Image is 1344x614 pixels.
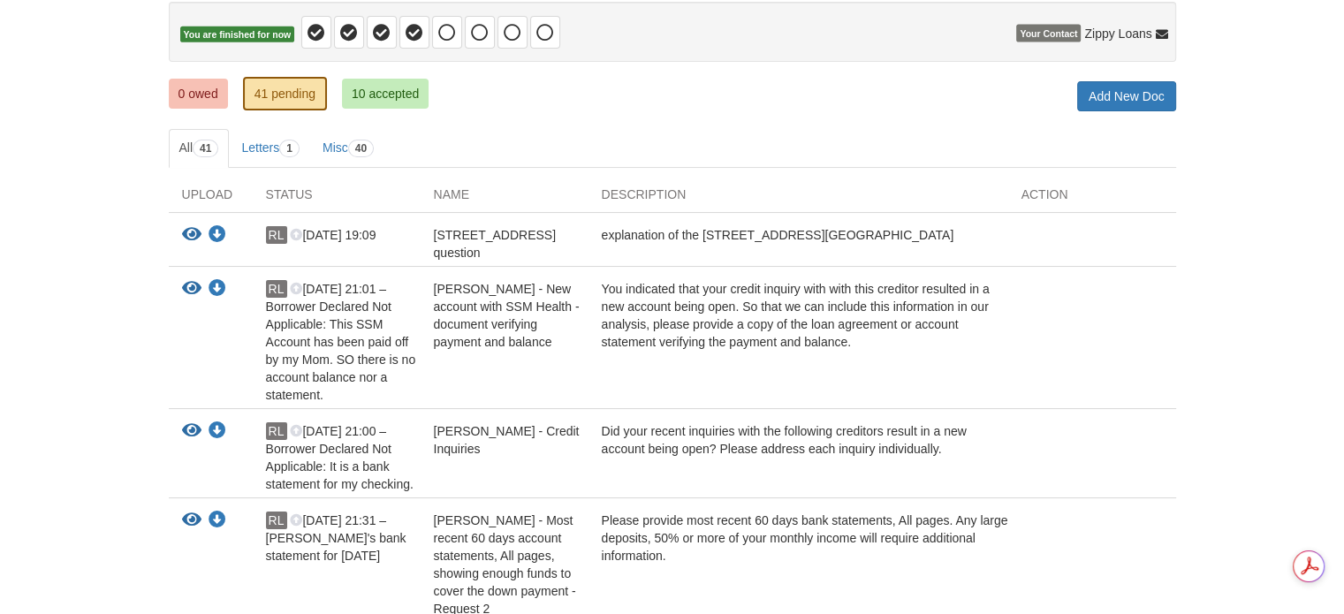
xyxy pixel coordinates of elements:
[1084,25,1151,42] span: Zippy Loans
[1008,186,1176,212] div: Action
[169,186,253,212] div: Upload
[279,140,300,157] span: 1
[348,140,374,157] span: 40
[169,79,228,109] a: 0 owed
[182,512,201,530] button: View Richard Lainberger - Most recent 60 days account statements, All pages, showing enough funds...
[209,514,226,528] a: Download Richard Lainberger - Most recent 60 days account statements, All pages, showing enough f...
[266,422,287,440] span: RL
[266,280,287,298] span: RL
[243,77,327,110] a: 41 pending
[266,512,287,529] span: RL
[312,129,384,168] a: Misc
[342,79,429,109] a: 10 accepted
[1077,81,1176,111] a: Add New Doc
[193,140,218,157] span: 41
[290,228,376,242] span: [DATE] 19:09
[209,229,226,243] a: Download 26 Jefferson Street question
[266,424,414,491] span: [DATE] 21:00 – Borrower Declared Not Applicable: It is a bank statement for my checking.
[209,425,226,439] a: Download Richard Lainberger - Credit Inquiries
[588,280,1008,404] div: You indicated that your credit inquiry with with this creditor resulted in a new account being op...
[169,129,230,168] a: All41
[1016,25,1081,42] span: Your Contact
[588,226,1008,262] div: explanation of the [STREET_ADDRESS][GEOGRAPHIC_DATA]
[434,228,556,260] span: [STREET_ADDRESS] question
[266,226,287,244] span: RL
[182,226,201,245] button: View 26 Jefferson Street question
[588,186,1008,212] div: Description
[209,283,226,297] a: Download Richard Lainberger - New account with SSM Health - document verifying payment and balance
[588,422,1008,493] div: Did your recent inquiries with the following creditors result in a new account being open? Please...
[253,186,421,212] div: Status
[182,280,201,299] button: View Richard Lainberger - New account with SSM Health - document verifying payment and balance
[421,186,588,212] div: Name
[182,422,201,441] button: View Richard Lainberger - Credit Inquiries
[434,282,580,349] span: [PERSON_NAME] - New account with SSM Health - document verifying payment and balance
[266,513,406,563] span: [DATE] 21:31 – [PERSON_NAME]'s bank statement for [DATE]
[180,27,295,43] span: You are finished for now
[434,424,580,456] span: [PERSON_NAME] - Credit Inquiries
[266,282,416,402] span: [DATE] 21:01 – Borrower Declared Not Applicable: This SSM Account has been paid off by my Mom. SO...
[231,129,310,168] a: Letters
